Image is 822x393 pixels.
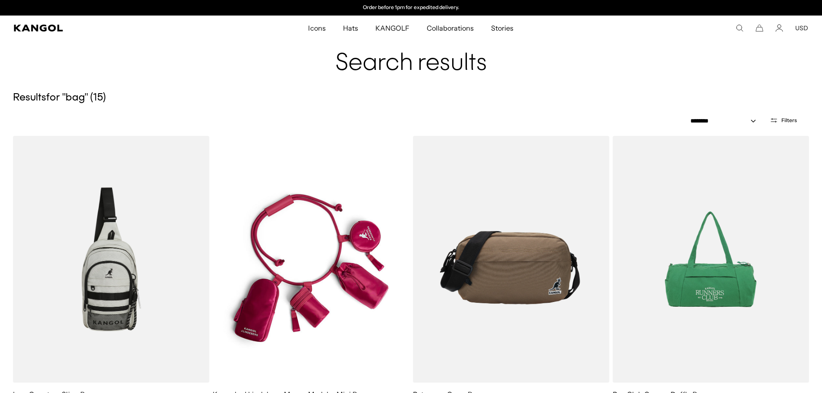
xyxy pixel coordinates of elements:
[367,16,418,41] a: KANGOLF
[13,136,209,383] img: Icon Quantum Sling Bag
[343,16,358,41] span: Hats
[427,16,474,41] span: Collaborations
[482,16,522,41] a: Stories
[775,24,783,32] a: Account
[736,24,743,32] summary: Search here
[613,136,809,383] img: Run Club Canvas Duffle Bag
[795,24,808,32] button: USD
[363,4,459,11] p: Order before 1pm for expedited delivery.
[213,136,409,383] img: Kangol x J.Lindeberg Mangy Modular Mini Bags
[322,4,500,11] div: 2 of 2
[13,91,809,104] h5: Results for " bag " ( 15 )
[322,4,500,11] div: Announcement
[765,116,802,124] button: Open filters
[781,117,797,123] span: Filters
[418,16,482,41] a: Collaborations
[491,16,513,41] span: Stories
[322,4,500,11] slideshow-component: Announcement bar
[334,16,367,41] a: Hats
[299,16,334,41] a: Icons
[14,25,205,31] a: Kangol
[756,24,763,32] button: Cart
[13,22,809,78] h1: Search results
[687,116,765,126] select: Sort by: Featured
[413,136,609,383] img: Retrocore Cross Bag
[375,16,409,41] span: KANGOLF
[308,16,325,41] span: Icons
